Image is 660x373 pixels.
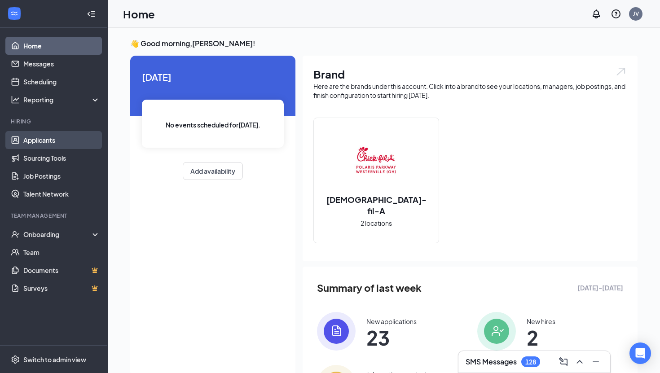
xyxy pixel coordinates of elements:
svg: Analysis [11,95,20,104]
svg: UserCheck [11,230,20,239]
img: open.6027fd2a22e1237b5b06.svg [615,66,627,77]
a: Scheduling [23,73,100,91]
a: Talent Network [23,185,100,203]
button: Add availability [183,162,243,180]
a: SurveysCrown [23,279,100,297]
svg: QuestionInfo [611,9,621,19]
button: ChevronUp [572,355,587,369]
svg: Collapse [87,9,96,18]
span: 23 [366,329,417,346]
span: Summary of last week [317,280,422,296]
span: 2 locations [361,218,392,228]
div: Team Management [11,212,98,219]
a: Messages [23,55,100,73]
a: Job Postings [23,167,100,185]
div: Open Intercom Messenger [629,342,651,364]
svg: WorkstreamLogo [10,9,19,18]
a: Sourcing Tools [23,149,100,167]
button: Minimize [589,355,603,369]
span: [DATE] [142,70,284,84]
a: Team [23,243,100,261]
h3: SMS Messages [466,357,517,367]
span: [DATE] - [DATE] [577,283,623,293]
a: Home [23,37,100,55]
h3: 👋 Good morning, [PERSON_NAME] ! [130,39,638,48]
img: icon [317,312,356,351]
div: JV [633,10,639,18]
div: Hiring [11,118,98,125]
a: Applicants [23,131,100,149]
h1: Brand [313,66,627,82]
div: Onboarding [23,230,92,239]
img: Chick-fil-A [348,133,405,190]
div: New hires [527,317,555,326]
svg: ComposeMessage [558,356,569,367]
span: 2 [527,329,555,346]
div: Here are the brands under this account. Click into a brand to see your locations, managers, job p... [313,82,627,100]
div: 128 [525,358,536,366]
svg: Minimize [590,356,601,367]
svg: Settings [11,355,20,364]
svg: Notifications [591,9,602,19]
button: ComposeMessage [556,355,571,369]
a: DocumentsCrown [23,261,100,279]
div: Switch to admin view [23,355,86,364]
svg: ChevronUp [574,356,585,367]
div: Reporting [23,95,101,104]
div: New applications [366,317,417,326]
span: No events scheduled for [DATE] . [166,120,260,130]
img: icon [477,312,516,351]
h1: Home [123,6,155,22]
h2: [DEMOGRAPHIC_DATA]-fil-A [314,194,439,216]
